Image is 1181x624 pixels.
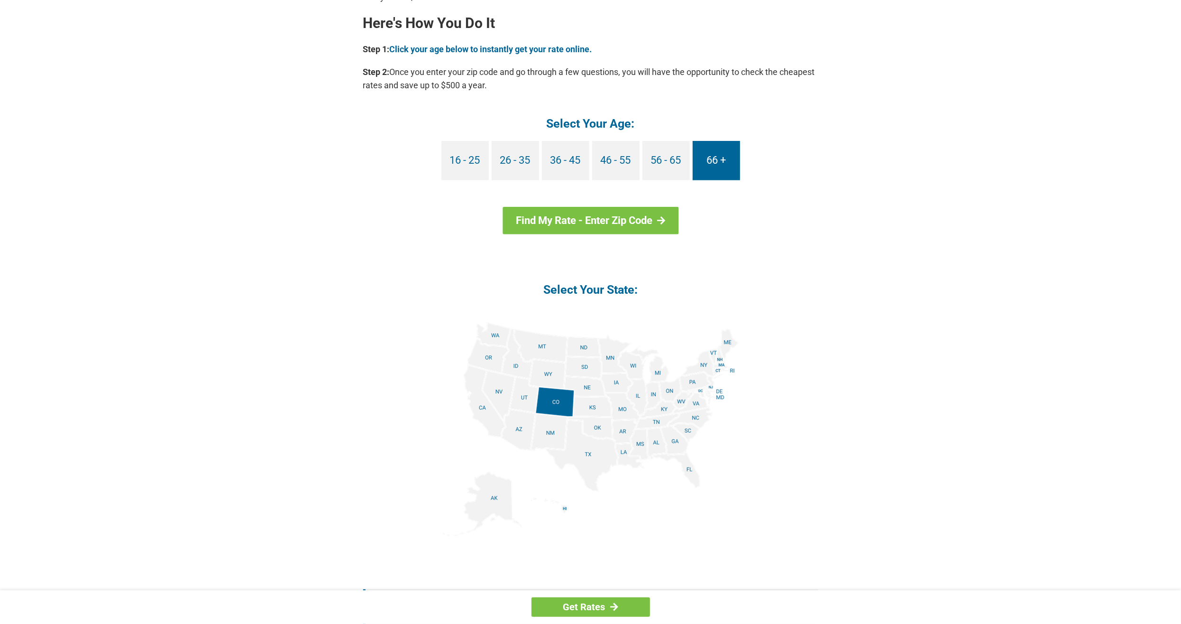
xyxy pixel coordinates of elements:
[693,141,740,180] a: 66 +
[441,141,489,180] a: 16 - 25
[492,141,539,180] a: 26 - 35
[363,282,818,298] h4: Select Your State:
[531,597,650,617] a: Get Rates
[443,322,739,536] img: states
[592,141,640,180] a: 46 - 55
[503,207,678,234] a: Find My Rate - Enter Zip Code
[363,16,818,31] h2: Here's How You Do It
[363,116,818,131] h4: Select Your Age:
[363,44,390,54] b: Step 1:
[363,67,390,77] b: Step 2:
[542,141,589,180] a: 36 - 45
[390,44,592,54] a: Click your age below to instantly get your rate online.
[363,65,818,92] p: Once you enter your zip code and go through a few questions, you will have the opportunity to che...
[642,141,690,180] a: 56 - 65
